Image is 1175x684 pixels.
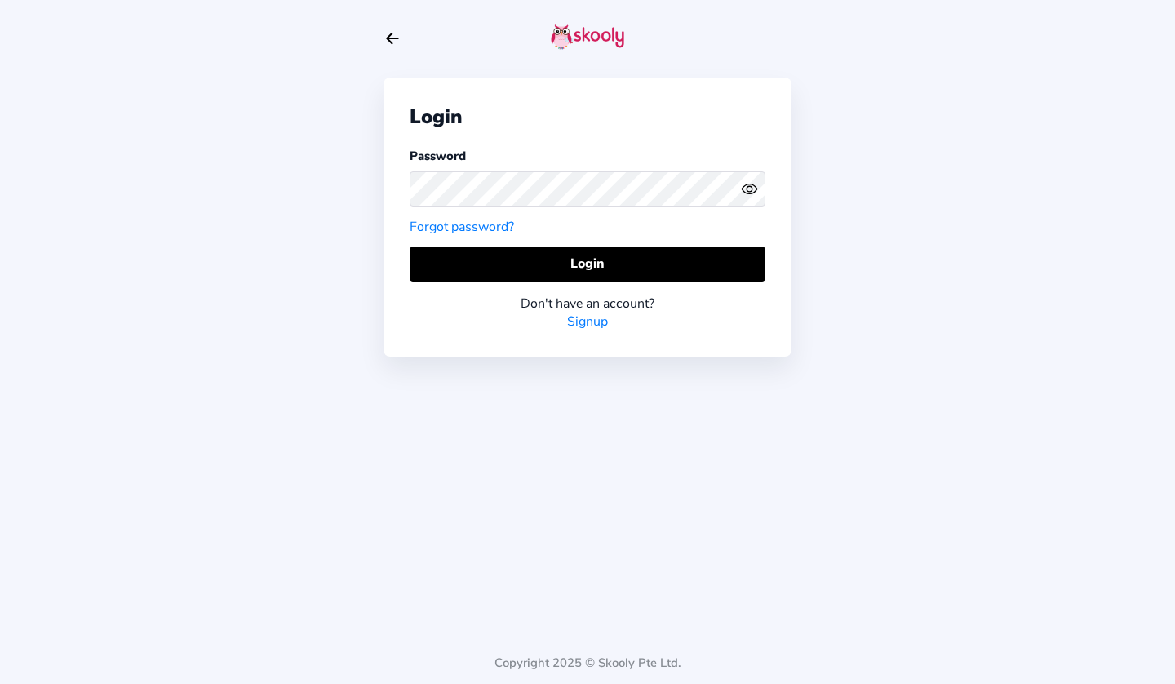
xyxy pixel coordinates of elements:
[551,24,624,50] img: skooly-logo.png
[410,104,765,130] div: Login
[410,295,765,313] div: Don't have an account?
[567,313,608,331] a: Signup
[410,148,466,164] label: Password
[384,29,401,47] button: arrow back outline
[741,180,758,198] ion-icon: eye outline
[410,247,765,282] button: Login
[741,180,765,198] button: eye outlineeye off outline
[410,218,514,236] a: Forgot password?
